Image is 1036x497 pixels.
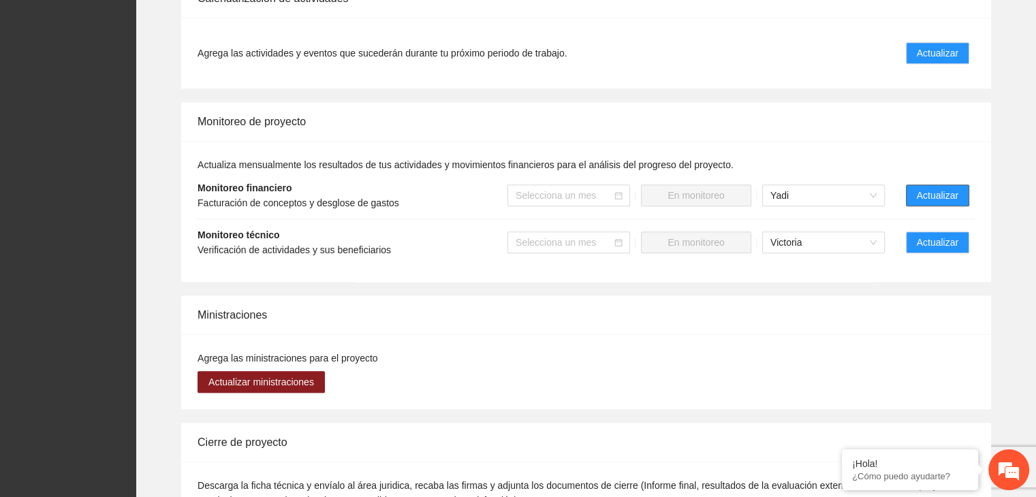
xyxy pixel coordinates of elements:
[770,185,877,206] span: Yadi
[71,69,229,87] div: Chatee con nosotros ahora
[198,376,325,387] a: Actualizar ministraciones
[198,353,378,364] span: Agrega las ministraciones para el proyecto
[198,229,280,240] strong: Monitoreo técnico
[906,42,969,64] button: Actualizar
[614,238,623,246] span: calendar
[198,423,975,462] div: Cierre de proyecto
[198,244,391,255] span: Verificación de actividades y sus beneficiarios
[770,232,877,253] span: Victoria
[906,185,969,206] button: Actualizar
[79,167,188,305] span: Estamos en línea.
[917,188,958,203] span: Actualizar
[198,371,325,393] button: Actualizar ministraciones
[198,295,975,334] div: Ministraciones
[614,191,623,199] span: calendar
[917,235,958,250] span: Actualizar
[906,231,969,253] button: Actualizar
[208,374,314,389] span: Actualizar ministraciones
[852,458,968,469] div: ¡Hola!
[198,159,734,170] span: Actualiza mensualmente los resultados de tus actividades y movimientos financieros para el anális...
[852,471,968,481] p: ¿Cómo puedo ayudarte?
[198,46,567,61] span: Agrega las actividades y eventos que sucederán durante tu próximo periodo de trabajo.
[198,102,975,141] div: Monitoreo de proyecto
[7,343,260,391] textarea: Escriba su mensaje y pulse “Intro”
[198,197,399,208] span: Facturación de conceptos y desglose de gastos
[198,182,292,193] strong: Monitoreo financiero
[223,7,256,39] div: Minimizar ventana de chat en vivo
[917,46,958,61] span: Actualizar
